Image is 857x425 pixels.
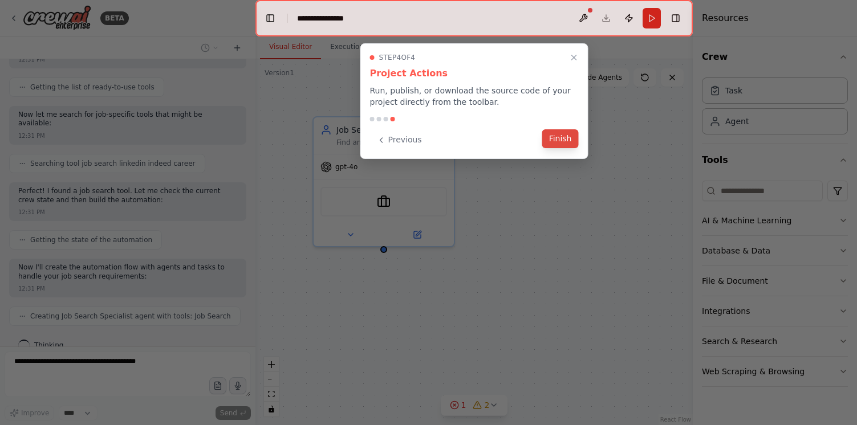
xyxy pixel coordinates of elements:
h3: Project Actions [370,67,579,80]
p: Run, publish, or download the source code of your project directly from the toolbar. [370,85,579,108]
button: Finish [542,129,579,148]
span: Step 4 of 4 [379,53,416,62]
button: Close walkthrough [567,51,581,64]
button: Previous [370,130,429,149]
button: Hide left sidebar [262,10,278,26]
